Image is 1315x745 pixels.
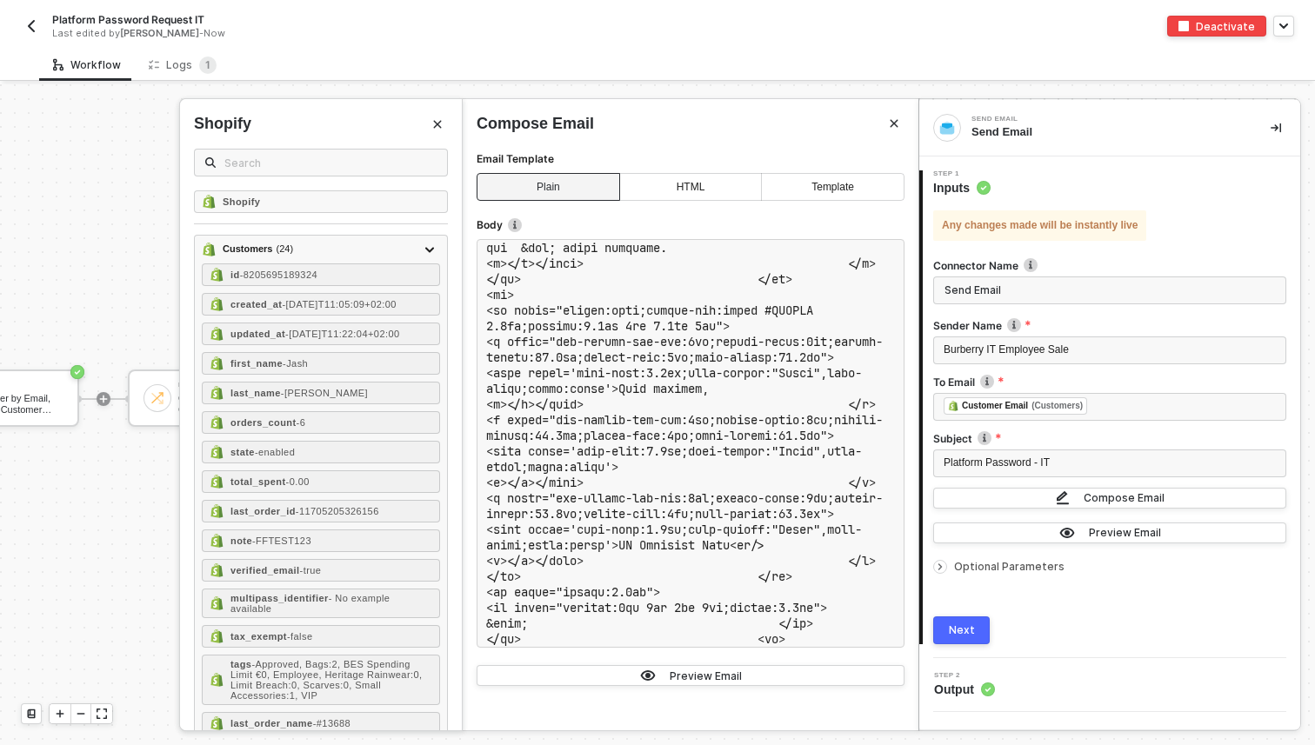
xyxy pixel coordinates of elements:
span: - true [300,565,322,575]
span: icon-arrow-right-small [935,562,945,572]
button: Next [933,616,990,644]
strong: note [230,535,252,546]
span: Platform Password - IT [944,456,1050,469]
label: Subject [933,431,1286,446]
span: Inputs [933,179,991,196]
div: HTML [619,173,762,201]
span: icon-collapse-right [1271,123,1281,133]
span: - [DATE]T11:22:04+02:00 [285,329,399,339]
img: preview [640,669,656,682]
img: created_at [210,297,224,311]
strong: created_at [230,299,282,309]
strong: updated_at [230,329,285,339]
img: total_spent [210,475,224,489]
button: Close [427,114,448,135]
span: Step 2 [934,672,995,679]
label: To Email [933,375,1286,389]
img: note [210,534,224,548]
button: closeCompose Email [933,488,1286,509]
span: icon-play [55,708,65,719]
img: verified_email [210,563,224,577]
img: close [1056,490,1070,506]
span: icon-expand [97,708,107,719]
img: customers [202,243,216,256]
span: - #13688 [313,718,350,728]
div: Preview Email [670,669,742,683]
img: first_name [210,356,224,370]
div: Compose Email [1084,490,1165,505]
img: updated_at [210,327,224,341]
div: Last edited by - Now [52,27,617,40]
button: back [21,16,42,37]
span: - false [287,631,313,642]
label: Connector Name [933,258,1286,273]
img: last_order_id [210,504,224,518]
span: Optional Parameters [954,560,1065,573]
img: orders_count [210,416,224,429]
img: id [210,268,224,282]
img: Shopify [202,195,216,209]
input: Enter description [933,276,1286,304]
span: icon-minus [76,708,86,719]
span: - enabled [255,447,295,457]
strong: orders_count [230,417,297,428]
span: - [PERSON_NAME] [281,388,368,398]
strong: tags [230,659,251,669]
label: Email Template [477,151,554,170]
span: - Approved, Bags:2, BES Spending Limit €0, Employee, Heritage Rainwear:0, Limit Breach:0, Scarves... [230,659,423,701]
span: - [DATE]T11:05:09+02:00 [282,299,396,309]
img: icon-info [1007,318,1021,332]
strong: id [230,269,240,280]
img: preview [1059,526,1075,540]
span: Output [934,681,995,698]
strong: Shopify [223,196,260,207]
span: Step 1 [933,170,991,177]
button: deactivateDeactivate [1167,16,1266,37]
strong: state [230,447,255,457]
img: state [210,445,224,459]
img: deactivate [1178,21,1189,31]
div: Send Email [971,124,1243,140]
strong: last_name [230,388,281,398]
div: Customer Email [962,398,1028,414]
span: Burberry IT Employee Sale [944,343,1069,356]
label: Sender Name [933,318,1286,333]
strong: tax_exempt [230,631,287,642]
div: Send Email [971,116,1232,123]
img: icon-info [508,218,522,232]
span: - 0.00 [286,476,310,487]
span: - FFTEST123 [252,535,311,546]
span: Compose Email [477,113,594,135]
span: 1 [205,58,210,71]
div: Any changes made will be instantly live [933,210,1146,241]
span: - 11705205326156 [296,506,379,516]
img: multipass_identifier [210,596,224,610]
div: Deactivate [1196,19,1255,34]
img: fieldIcon [948,401,958,411]
span: ( 24 ) [276,242,293,256]
img: back [24,19,38,33]
span: - Jash [283,358,308,369]
button: Close [884,113,904,134]
label: Body [477,217,522,236]
strong: total_spent [230,476,286,487]
div: Next [949,623,975,637]
div: Template [761,173,904,201]
img: search [205,157,216,168]
span: [PERSON_NAME] [120,27,199,39]
img: tags [210,673,224,687]
sup: 1 [199,57,217,74]
img: icon-info [980,375,994,389]
div: Step 1Inputs Any changes made will be instantly liveConnector Nameicon-infoSender Nameicon-infoBu... [919,170,1300,644]
span: - No example available [230,593,390,614]
img: icon-info [978,431,991,445]
div: Logs [149,57,217,74]
button: previewPreview Email [477,665,904,686]
div: Customers [223,242,293,256]
strong: multipass_identifier [230,593,329,603]
strong: verified_email [230,565,300,575]
img: last_order_name [210,716,224,730]
img: integration-icon [939,120,955,136]
strong: first_name [230,358,283,369]
div: Optional Parameters [933,557,1286,576]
